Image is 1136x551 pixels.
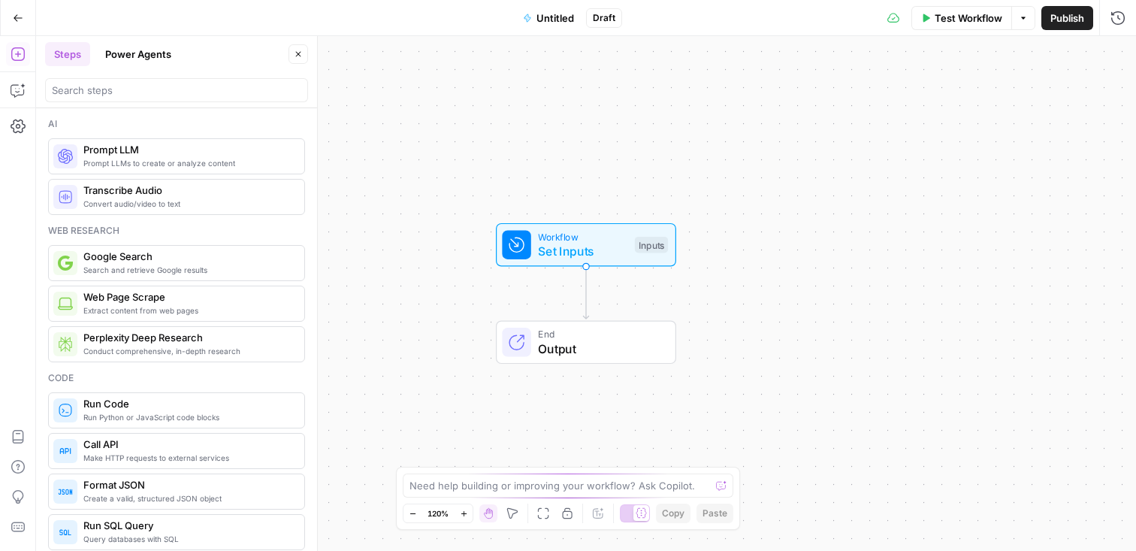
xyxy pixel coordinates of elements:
[538,327,660,341] span: End
[593,11,615,25] span: Draft
[83,452,292,464] span: Make HTTP requests to external services
[83,264,292,276] span: Search and retrieve Google results
[583,267,588,319] g: Edge from start to end
[83,396,292,411] span: Run Code
[1050,11,1084,26] span: Publish
[935,11,1002,26] span: Test Workflow
[83,304,292,316] span: Extract content from web pages
[83,198,292,210] span: Convert audio/video to text
[52,83,301,98] input: Search steps
[635,237,668,253] div: Inputs
[696,504,733,523] button: Paste
[538,340,660,358] span: Output
[48,117,305,131] div: Ai
[83,411,292,423] span: Run Python or JavaScript code blocks
[83,345,292,357] span: Conduct comprehensive, in-depth research
[536,11,574,26] span: Untitled
[45,42,90,66] button: Steps
[83,142,292,157] span: Prompt LLM
[1041,6,1093,30] button: Publish
[538,229,627,244] span: Workflow
[538,242,627,260] span: Set Inputs
[83,183,292,198] span: Transcribe Audio
[656,504,690,523] button: Copy
[83,330,292,345] span: Perplexity Deep Research
[83,477,292,492] span: Format JSON
[446,321,726,365] div: EndOutput
[83,518,292,533] span: Run SQL Query
[514,6,583,30] button: Untitled
[48,224,305,238] div: Web research
[83,289,292,304] span: Web Page Scrape
[48,371,305,385] div: Code
[446,223,726,267] div: WorkflowSet InputsInputs
[83,533,292,545] span: Query databases with SQL
[83,249,292,264] span: Google Search
[96,42,180,66] button: Power Agents
[428,507,449,519] span: 120%
[911,6,1011,30] button: Test Workflow
[662,507,684,520] span: Copy
[702,507,727,520] span: Paste
[83,157,292,169] span: Prompt LLMs to create or analyze content
[83,437,292,452] span: Call API
[83,492,292,504] span: Create a valid, structured JSON object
